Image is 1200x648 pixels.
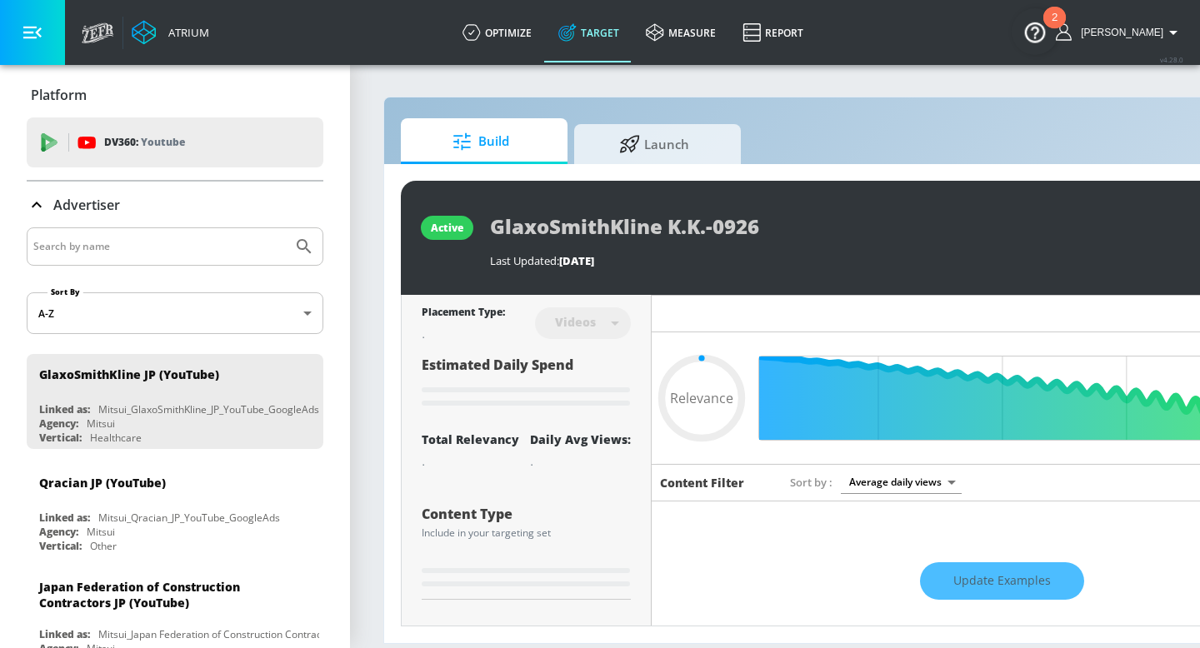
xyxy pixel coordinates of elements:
p: DV360: [104,133,185,152]
div: Healthcare [90,431,142,445]
div: Other [90,539,117,553]
span: Sort by [790,475,832,490]
div: Total Relevancy [422,431,519,447]
div: Daily Avg Views: [530,431,631,447]
span: login as: kazuki.hashioka@mbk-digital.co.jp [1074,27,1163,38]
div: Agency: [39,416,78,431]
div: Estimated Daily Spend [422,356,631,411]
div: DV360: Youtube [27,117,323,167]
div: Linked as: [39,402,90,416]
div: Atrium [162,25,209,40]
span: Launch [591,124,717,164]
div: Advertiser [27,182,323,228]
div: Linked as: [39,511,90,525]
a: measure [632,2,729,62]
div: Content Type [422,507,631,521]
div: Mitsui_Japan Federation of Construction Contractors_JP_YouTube_GoogleAds [98,627,452,641]
div: Placement Type: [422,305,505,322]
div: Include in your targeting set [422,528,631,538]
div: Qracian JP (YouTube)Linked as:Mitsui_Qracian_JP_YouTube_GoogleAdsAgency:MitsuiVertical:Other [27,462,323,557]
div: Agency: [39,525,78,539]
div: GlaxoSmithKline JP (YouTube) [39,366,219,382]
div: Videos [547,315,604,329]
a: optimize [449,2,545,62]
button: [PERSON_NAME] [1056,22,1183,42]
a: Report [729,2,817,62]
div: Vertical: [39,539,82,553]
div: Platform [27,72,323,118]
p: Youtube [141,133,185,151]
div: Mitsui_Qracian_JP_YouTube_GoogleAds [98,511,280,525]
input: Search by name [33,236,286,257]
a: Atrium [132,20,209,45]
span: [DATE] [559,253,594,268]
button: Open Resource Center, 2 new notifications [1012,8,1058,55]
p: Advertiser [53,196,120,214]
h6: Content Filter [660,475,744,491]
div: GlaxoSmithKline JP (YouTube)Linked as:Mitsui_GlaxoSmithKline_JP_YouTube_GoogleAdsAgency:MitsuiVer... [27,354,323,449]
div: Mitsui [87,416,115,431]
div: Mitsui_GlaxoSmithKline_JP_YouTube_GoogleAds [98,402,319,416]
span: Relevance [670,391,733,405]
span: Estimated Daily Spend [422,356,573,374]
label: Sort By [47,287,83,297]
p: Platform [31,86,87,104]
div: active [431,221,463,235]
span: v 4.28.0 [1160,55,1183,64]
div: Average daily views [841,471,962,493]
div: Vertical: [39,431,82,445]
div: A-Z [27,292,323,334]
span: Build [417,122,544,162]
a: Target [545,2,632,62]
div: Qracian JP (YouTube) [39,475,166,491]
div: 2 [1052,17,1057,39]
div: Mitsui [87,525,115,539]
div: Linked as: [39,627,90,641]
div: Japan Federation of Construction Contractors JP (YouTube) [39,579,296,611]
